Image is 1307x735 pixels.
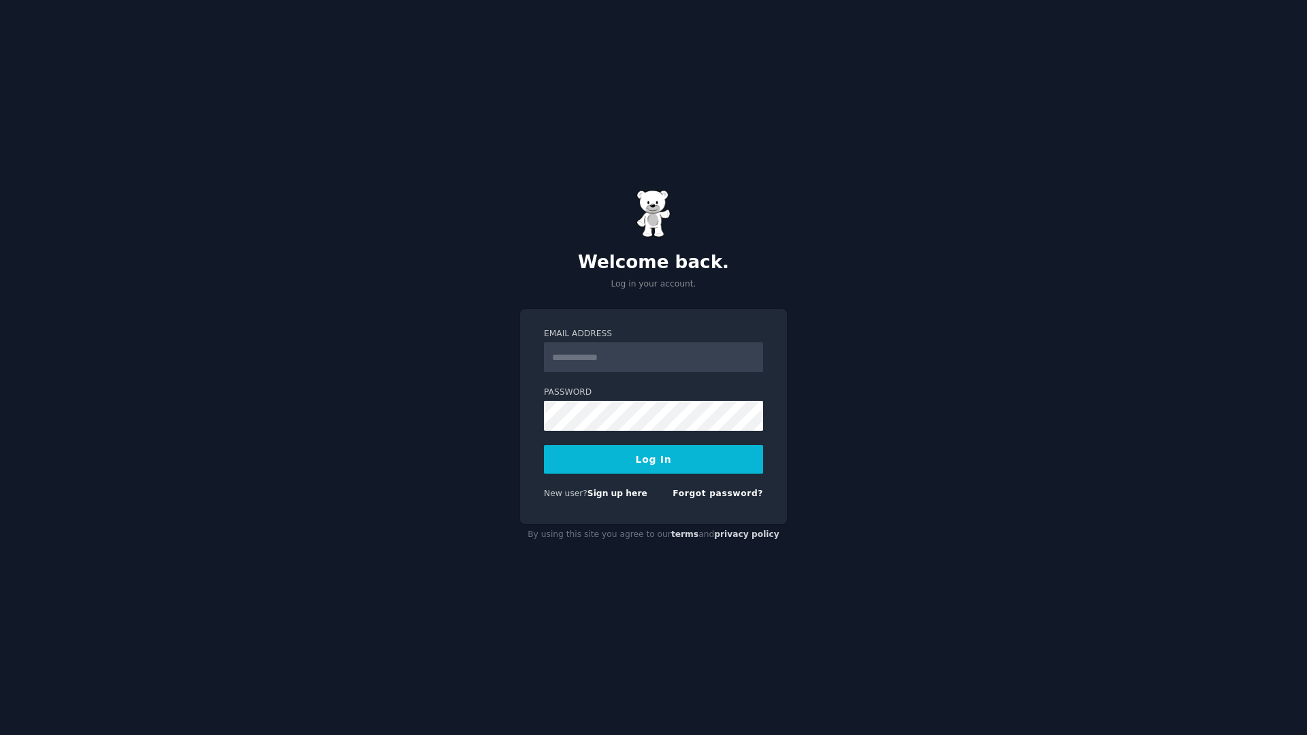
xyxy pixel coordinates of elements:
[544,489,587,498] span: New user?
[544,387,763,399] label: Password
[714,529,779,539] a: privacy policy
[636,190,671,238] img: Gummy Bear
[671,529,698,539] a: terms
[520,252,787,274] h2: Welcome back.
[520,278,787,291] p: Log in your account.
[587,489,647,498] a: Sign up here
[544,328,763,340] label: Email Address
[673,489,763,498] a: Forgot password?
[544,445,763,474] button: Log In
[520,524,787,546] div: By using this site you agree to our and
